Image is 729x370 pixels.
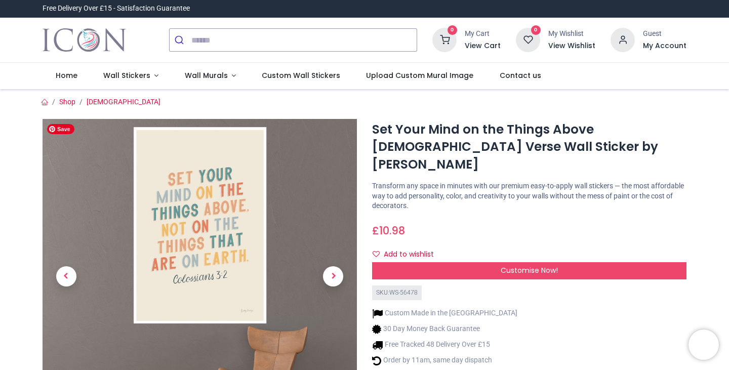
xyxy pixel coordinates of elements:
[432,35,457,44] a: 0
[465,41,501,51] a: View Cart
[372,223,405,238] span: £
[643,41,686,51] a: My Account
[323,266,343,286] span: Next
[516,35,540,44] a: 0
[170,29,191,51] button: Submit
[372,308,517,319] li: Custom Made in the [GEOGRAPHIC_DATA]
[548,29,595,39] div: My Wishlist
[500,70,541,80] span: Contact us
[56,70,77,80] span: Home
[372,246,442,263] button: Add to wishlistAdd to wishlist
[643,29,686,39] div: Guest
[43,4,190,14] div: Free Delivery Over £15 - Satisfaction Guarantee
[373,251,380,258] i: Add to wishlist
[172,63,249,89] a: Wall Murals
[372,181,686,211] p: Transform any space in minutes with our premium easy-to-apply wall stickers — the most affordable...
[531,25,541,35] sup: 0
[372,340,517,350] li: Free Tracked 48 Delivery Over £15
[90,63,172,89] a: Wall Stickers
[103,70,150,80] span: Wall Stickers
[87,98,160,106] a: [DEMOGRAPHIC_DATA]
[59,98,75,106] a: Shop
[43,26,126,54] img: Icon Wall Stickers
[372,121,686,173] h1: Set Your Mind on the Things Above [DEMOGRAPHIC_DATA] Verse Wall Sticker by [PERSON_NAME]
[372,355,517,366] li: Order by 11am, same day dispatch
[56,266,76,286] span: Previous
[372,285,422,300] div: SKU: WS-56478
[465,29,501,39] div: My Cart
[474,4,686,14] iframe: Customer reviews powered by Trustpilot
[379,223,405,238] span: 10.98
[501,265,558,275] span: Customise Now!
[47,124,74,134] span: Save
[548,41,595,51] a: View Wishlist
[448,25,457,35] sup: 0
[688,330,719,360] iframe: Brevo live chat
[262,70,340,80] span: Custom Wall Stickers
[185,70,228,80] span: Wall Murals
[366,70,473,80] span: Upload Custom Mural Image
[43,26,126,54] a: Logo of Icon Wall Stickers
[372,324,517,335] li: 30 Day Money Back Guarantee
